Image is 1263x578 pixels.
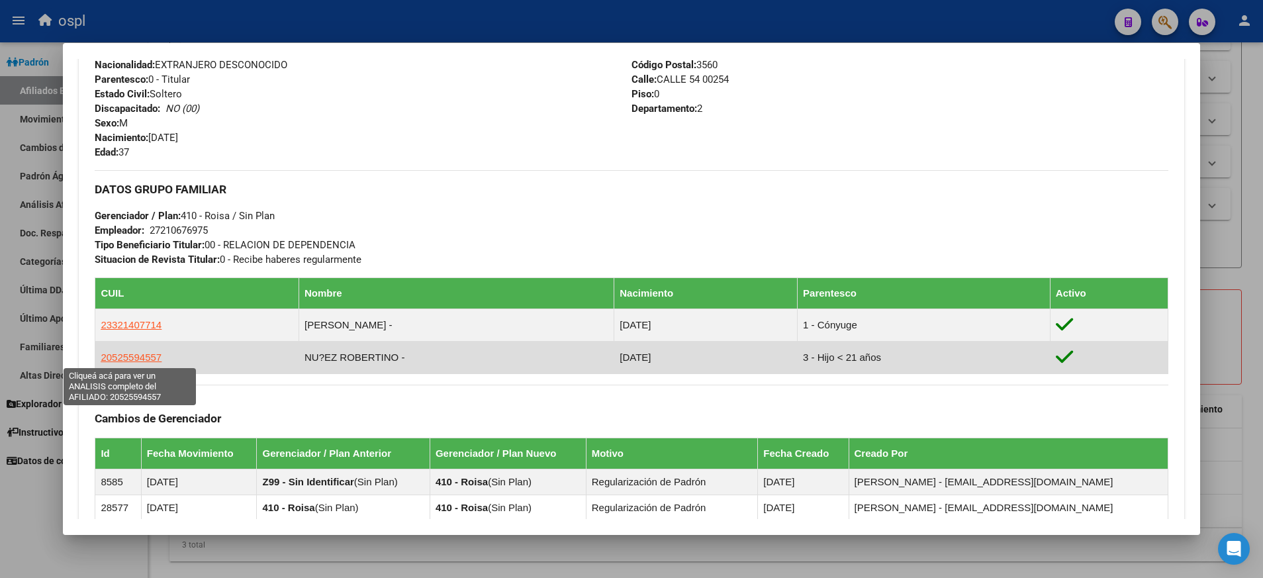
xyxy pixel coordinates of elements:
span: Soltero [95,88,182,100]
strong: Departamento: [631,103,697,115]
span: CALLE 54 00254 [631,73,729,85]
th: Motivo [586,438,758,469]
strong: Z99 - Sin Identificar [262,476,353,487]
span: Sin Plan [357,476,395,487]
td: Regularización de Padrón [586,495,758,520]
td: [DATE] [141,495,257,520]
td: [DATE] [758,469,849,495]
span: 20525594557 [101,352,162,363]
span: Sin Plan [491,476,528,487]
strong: Discapacitado: [95,103,160,115]
strong: Situacion de Revista Titular: [95,254,220,265]
td: Regularización de Padrón [586,469,758,495]
td: [DATE] [614,309,798,341]
strong: 410 - Roisa [262,502,314,513]
th: Nombre [299,277,614,309]
span: Sin Plan [491,502,528,513]
td: [DATE] [614,341,798,373]
td: ( ) [257,469,430,495]
td: [PERSON_NAME] - [EMAIL_ADDRESS][DOMAIN_NAME] [849,469,1168,495]
th: Activo [1050,277,1168,309]
th: Creado Por [849,438,1168,469]
th: Gerenciador / Plan Anterior [257,438,430,469]
span: 0 [631,88,659,100]
span: Sin Plan [318,502,355,513]
strong: Parentesco: [95,73,148,85]
td: [PERSON_NAME] - [EMAIL_ADDRESS][DOMAIN_NAME] [849,495,1168,520]
th: CUIL [95,277,299,309]
strong: Nacionalidad: [95,59,155,71]
div: 27210676975 [150,223,208,238]
span: 2 [631,103,702,115]
td: [DATE] [141,469,257,495]
strong: Gerenciador / Plan: [95,210,181,222]
strong: Tipo Beneficiario Titular: [95,239,205,251]
td: 8585 [95,469,141,495]
strong: Empleador: [95,224,144,236]
i: NO (00) [165,103,199,115]
td: ( ) [430,495,586,520]
span: [DATE] [95,132,178,144]
th: Gerenciador / Plan Nuevo [430,438,586,469]
span: 23321407714 [101,319,162,330]
td: ( ) [430,469,586,495]
strong: Nacimiento: [95,132,148,144]
td: ( ) [257,495,430,520]
span: 00 - RELACION DE DEPENDENCIA [95,239,355,251]
span: 0 - Recibe haberes regularmente [95,254,361,265]
span: M [95,117,128,129]
strong: 410 - Roisa [436,476,488,487]
th: Nacimiento [614,277,798,309]
div: Open Intercom Messenger [1218,533,1250,565]
td: 1 - Cónyuge [798,309,1051,341]
td: 3 - Hijo < 21 años [798,341,1051,373]
th: Fecha Movimiento [141,438,257,469]
strong: Sexo: [95,117,119,129]
td: [PERSON_NAME] - [299,309,614,341]
strong: Piso: [631,88,654,100]
h3: Cambios de Gerenciador [95,411,1168,426]
td: [DATE] [758,495,849,520]
strong: Estado Civil: [95,88,150,100]
span: EXTRANJERO DESCONOCIDO [95,59,287,71]
strong: Calle: [631,73,657,85]
strong: Edad: [95,146,118,158]
th: Fecha Creado [758,438,849,469]
strong: Código Postal: [631,59,696,71]
strong: 410 - Roisa [436,502,488,513]
span: 0 - Titular [95,73,190,85]
td: 28577 [95,495,141,520]
span: 3560 [631,59,718,71]
h3: DATOS GRUPO FAMILIAR [95,182,1168,197]
span: 410 - Roisa / Sin Plan [95,210,275,222]
th: Parentesco [798,277,1051,309]
th: Id [95,438,141,469]
td: NU?EZ ROBERTINO - [299,341,614,373]
span: 37 [95,146,129,158]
